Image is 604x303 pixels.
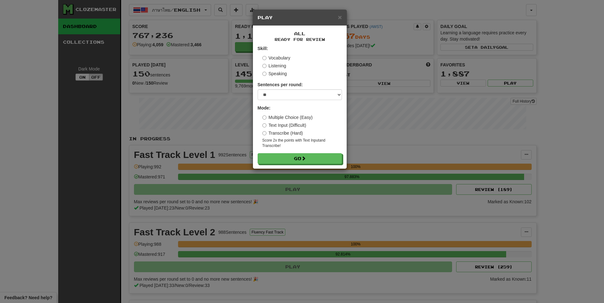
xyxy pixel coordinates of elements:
input: Listening [262,64,266,68]
input: Vocabulary [262,56,266,60]
small: Score 2x the points with Text Input and Transcribe ! [262,138,342,149]
input: Text Input (Difficult) [262,123,266,127]
label: Listening [262,63,286,69]
h5: Play [258,14,342,21]
small: Ready for Review [258,37,342,42]
button: Go [258,153,342,164]
label: Transcribe (Hard) [262,130,303,136]
label: Sentences per round: [258,81,303,88]
label: Multiple Choice (Easy) [262,114,313,121]
input: Transcribe (Hard) [262,131,266,135]
input: Speaking [262,72,266,76]
strong: Mode: [258,105,271,110]
span: All [294,31,305,36]
button: Close [338,14,342,20]
strong: Skill: [258,46,268,51]
input: Multiple Choice (Easy) [262,115,266,120]
label: Vocabulary [262,55,290,61]
span: × [338,14,342,21]
label: Speaking [262,70,287,77]
label: Text Input (Difficult) [262,122,306,128]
